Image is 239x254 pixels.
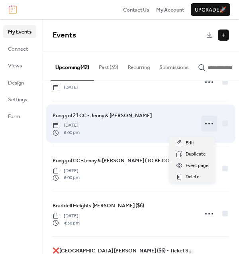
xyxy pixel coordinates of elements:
span: Upgrade 🚀 [195,6,226,14]
span: Braddell Heights [PERSON_NAME] ($6) [53,202,144,210]
span: [DATE] [53,122,80,129]
span: Edit [186,139,194,147]
button: Upgrade🚀 [191,3,230,16]
a: Punggol CC -Jenny & [PERSON_NAME] (TO BE CONFIRMED) [53,156,193,165]
button: Past (39) [94,51,123,79]
span: [DATE] [53,84,78,91]
a: Settings [3,93,36,106]
span: [DATE] [53,167,80,175]
a: Views [3,59,36,72]
a: Contact Us [123,6,149,14]
span: Views [8,62,22,70]
span: Settings [8,96,27,104]
span: [DATE] [53,213,80,220]
button: Upcoming (42) [51,51,94,80]
span: Form [8,112,20,120]
span: Event page [186,162,208,170]
span: Connect [8,45,28,53]
a: Design [3,76,36,89]
a: Form [3,110,36,122]
span: Punggol 21 CC - Jenny & [PERSON_NAME] [53,112,152,120]
span: Duplicate [186,150,206,158]
a: Braddell Heights [PERSON_NAME] ($6) [53,201,144,210]
a: My Account [156,6,184,14]
span: Design [8,79,24,87]
a: Connect [3,42,36,55]
img: logo [9,5,17,14]
a: Punggol 21 CC - Jenny & [PERSON_NAME] [53,111,152,120]
button: Submissions [155,51,193,79]
button: Recurring [123,51,155,79]
span: My Events [8,28,31,36]
span: 6:00 pm [53,174,80,181]
span: 4:30 pm [53,220,80,227]
span: Punggol CC -Jenny & [PERSON_NAME] (TO BE CONFIRMED) [53,157,193,165]
span: Events [53,28,76,43]
span: Delete [186,173,199,181]
a: My Events [3,25,36,38]
span: 6:00 pm [53,129,80,136]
